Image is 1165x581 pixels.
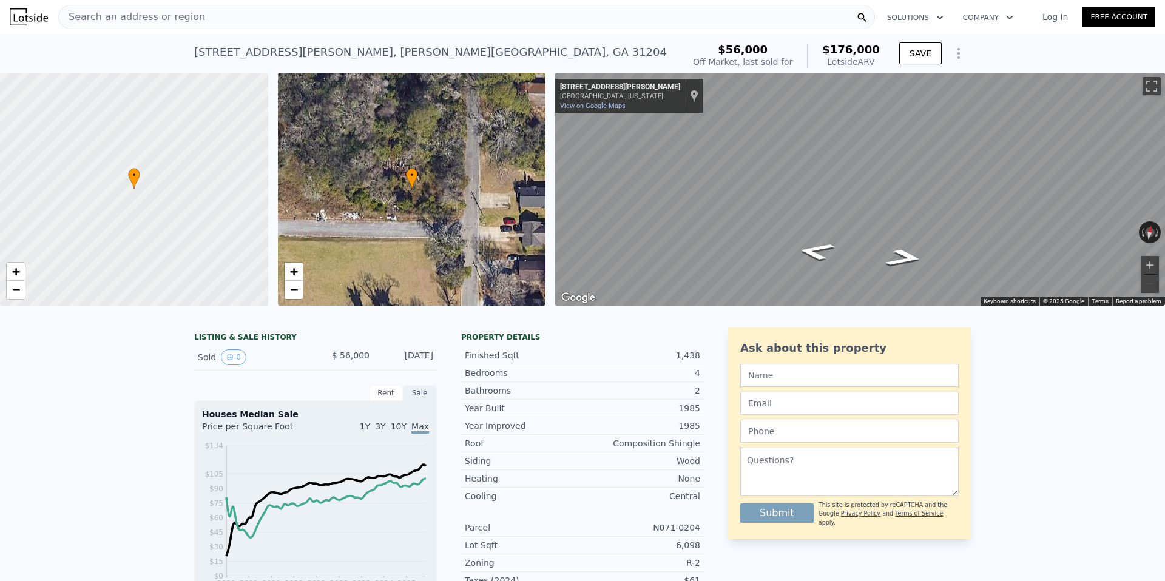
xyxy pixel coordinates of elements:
div: 1,438 [582,349,700,361]
tspan: $30 [209,543,223,551]
div: 1985 [582,402,700,414]
span: $56,000 [718,43,768,56]
div: Central [582,490,700,502]
div: [STREET_ADDRESS][PERSON_NAME] , [PERSON_NAME][GEOGRAPHIC_DATA] , GA 31204 [194,44,667,61]
span: 1Y [360,421,370,431]
span: Max [411,421,429,434]
span: $ 56,000 [332,351,370,360]
a: View on Google Maps [560,102,626,110]
a: Privacy Policy [841,510,880,517]
div: [STREET_ADDRESS][PERSON_NAME] [560,82,680,92]
div: Heating [465,472,582,485]
div: Year Improved [465,420,582,432]
button: Zoom in [1141,256,1159,274]
img: Lotside [10,8,48,25]
a: Zoom out [7,281,25,299]
span: Search an address or region [59,10,205,24]
a: Terms of Service [895,510,943,517]
button: Company [953,7,1023,29]
div: None [582,472,700,485]
div: 6,098 [582,539,700,551]
a: Open this area in Google Maps (opens a new window) [558,290,598,306]
button: Rotate counterclockwise [1139,221,1146,243]
div: N071-0204 [582,522,700,534]
a: Zoom in [285,263,303,281]
a: Terms (opens in new tab) [1092,298,1109,304]
button: Show Options [947,41,971,65]
div: Composition Shingle [582,437,700,449]
button: SAVE [899,42,942,64]
a: Free Account [1082,7,1155,27]
div: Wood [582,455,700,467]
input: Email [740,392,959,415]
div: Price per Square Foot [202,420,316,440]
button: Keyboard shortcuts [984,297,1036,306]
tspan: $60 [209,514,223,522]
span: • [406,170,418,181]
tspan: $105 [204,470,223,479]
div: Siding [465,455,582,467]
span: − [12,282,20,297]
a: Log In [1028,11,1082,23]
div: Street View [555,73,1165,306]
button: Solutions [877,7,953,29]
div: Off Market, last sold for [693,56,792,68]
div: 4 [582,367,700,379]
div: This site is protected by reCAPTCHA and the Google and apply. [819,501,959,527]
tspan: $90 [209,485,223,493]
tspan: $45 [209,528,223,537]
div: Lot Sqft [465,539,582,551]
div: Sold [198,349,306,365]
button: Reset the view [1143,221,1157,244]
tspan: $0 [214,572,223,580]
div: • [128,168,140,189]
tspan: $75 [209,499,223,508]
span: 10Y [391,421,407,431]
input: Name [740,364,959,387]
div: Zoning [465,557,582,569]
tspan: $134 [204,442,223,450]
div: Sale [403,385,437,401]
div: Rent [369,385,403,401]
div: Roof [465,437,582,449]
div: • [406,168,418,189]
div: Bathrooms [465,385,582,397]
div: Finished Sqft [465,349,582,361]
div: Property details [461,332,704,342]
tspan: $15 [209,557,223,566]
input: Phone [740,420,959,443]
div: Cooling [465,490,582,502]
div: 2 [582,385,700,397]
div: Ask about this property [740,340,959,357]
div: 1985 [582,420,700,432]
a: Zoom out [285,281,303,299]
div: Bedrooms [465,367,582,379]
div: [GEOGRAPHIC_DATA], [US_STATE] [560,92,680,100]
div: Houses Median Sale [202,408,429,420]
a: Show location on map [690,89,698,102]
span: − [289,282,297,297]
span: 3Y [375,421,385,431]
span: © 2025 Google [1043,298,1084,304]
button: Zoom out [1141,275,1159,293]
div: Parcel [465,522,582,534]
a: Zoom in [7,263,25,281]
button: Rotate clockwise [1155,221,1161,243]
button: View historical data [221,349,246,365]
div: [DATE] [379,349,433,365]
button: Submit [740,503,814,523]
path: Go West, Buckner Ave [781,238,851,265]
a: Report a problem [1116,298,1161,304]
img: Google [558,290,598,306]
div: LISTING & SALE HISTORY [194,332,437,344]
button: Toggle fullscreen view [1143,77,1161,95]
span: $176,000 [822,43,880,56]
span: + [289,264,297,279]
div: R-2 [582,557,700,569]
span: + [12,264,20,279]
div: Year Built [465,402,582,414]
span: • [128,170,140,181]
div: Map [555,73,1165,306]
div: Lotside ARV [822,56,880,68]
path: Go East, Buckner Ave [870,245,939,272]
